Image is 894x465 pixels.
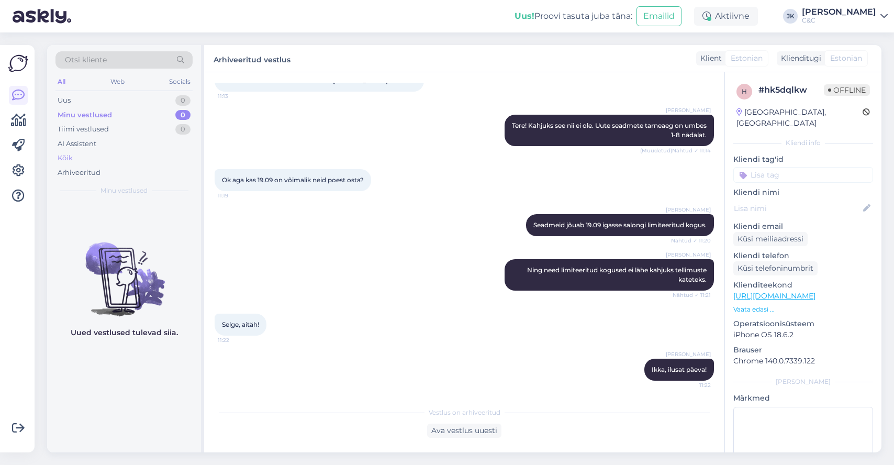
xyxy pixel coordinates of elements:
[58,153,73,163] div: Kõik
[652,366,707,373] span: Ikka, ilusat päeva!
[175,124,191,135] div: 0
[783,9,798,24] div: JK
[55,75,68,88] div: All
[733,329,873,340] p: iPhone OS 18.6.2
[8,53,28,73] img: Askly Logo
[175,110,191,120] div: 0
[671,237,711,245] span: Nähtud ✓ 11:20
[222,320,259,328] span: Selge, aitäh!
[734,203,861,214] input: Lisa nimi
[666,251,711,259] span: [PERSON_NAME]
[672,291,711,299] span: Nähtud ✓ 11:21
[533,221,707,229] span: Seadmeid jõuab 19.09 igasse salongi limiteeritud kogus.
[733,356,873,367] p: Chrome 140.0.7339.122
[758,84,824,96] div: # hk5dqlkw
[733,377,873,386] div: [PERSON_NAME]
[640,147,711,154] span: (Muudetud) Nähtud ✓ 11:14
[515,11,534,21] b: Uus!
[512,121,708,139] span: Tere! Kahjuks see nii ei ole. Uute seadmete tarneaeg on umbes 1-8 nädalat.
[733,154,873,165] p: Kliendi tag'id
[214,51,290,65] label: Arhiveeritud vestlus
[733,305,873,314] p: Vaata edasi ...
[527,266,708,283] span: Ning need limiteeritud kogused ei lähe kahjuks tellimuste kateteks.
[694,7,758,26] div: Aktiivne
[58,110,112,120] div: Minu vestlused
[218,92,257,100] span: 11:13
[666,206,711,214] span: [PERSON_NAME]
[636,6,681,26] button: Emailid
[218,192,257,200] span: 11:19
[666,106,711,114] span: [PERSON_NAME]
[733,187,873,198] p: Kliendi nimi
[696,53,722,64] div: Klient
[65,54,107,65] span: Otsi kliente
[108,75,127,88] div: Web
[58,95,71,106] div: Uus
[733,221,873,232] p: Kliendi email
[733,261,818,275] div: Küsi telefoninumbrit
[175,95,191,106] div: 0
[802,8,888,25] a: [PERSON_NAME]C&C
[733,250,873,261] p: Kliendi telefon
[802,16,876,25] div: C&C
[427,424,501,438] div: Ava vestlus uuesti
[672,381,711,389] span: 11:22
[58,139,96,149] div: AI Assistent
[830,53,862,64] span: Estonian
[802,8,876,16] div: [PERSON_NAME]
[429,408,500,417] span: Vestlus on arhiveeritud
[733,393,873,404] p: Märkmed
[58,168,100,178] div: Arhiveeritud
[515,10,632,23] div: Proovi tasuta juba täna:
[167,75,193,88] div: Socials
[733,232,808,246] div: Küsi meiliaadressi
[100,186,148,195] span: Minu vestlused
[222,176,364,184] span: Ok aga kas 19.09 on võimalik neid poest osta?
[731,53,763,64] span: Estonian
[736,107,863,129] div: [GEOGRAPHIC_DATA], [GEOGRAPHIC_DATA]
[71,327,178,338] p: Uued vestlused tulevad siia.
[742,87,747,95] span: h
[733,345,873,356] p: Brauser
[733,167,873,183] input: Lisa tag
[733,280,873,291] p: Klienditeekond
[47,224,201,318] img: No chats
[733,138,873,148] div: Kliendi info
[733,291,815,301] a: [URL][DOMAIN_NAME]
[58,124,109,135] div: Tiimi vestlused
[218,336,257,344] span: 11:22
[824,84,870,96] span: Offline
[666,350,711,358] span: [PERSON_NAME]
[733,318,873,329] p: Operatsioonisüsteem
[777,53,821,64] div: Klienditugi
